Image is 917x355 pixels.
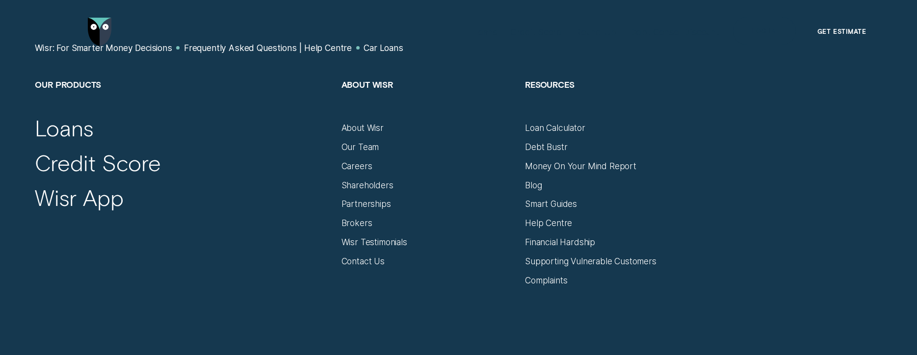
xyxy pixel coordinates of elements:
[341,161,372,172] a: Careers
[341,142,379,152] a: Our Team
[35,79,331,123] h2: Our Products
[341,218,372,228] a: Brokers
[525,237,595,248] a: Financial Hardship
[341,79,515,123] h2: About Wisr
[525,180,542,191] a: Blog
[733,17,796,45] button: Log in
[525,256,656,267] a: Supporting Vulnerable Customers
[341,199,391,209] a: Partnerships
[35,114,93,141] a: Loans
[88,18,112,46] img: Wisr
[31,18,60,46] button: Open Menu
[525,199,577,209] a: Smart Guides
[525,218,572,228] a: Help Centre
[341,180,393,191] a: Shareholders
[341,237,407,248] a: Wisr Testimonials
[802,18,882,46] a: Get Estimate
[341,256,385,267] a: Contact Us
[472,26,497,37] div: Loans
[575,26,616,37] div: Round Up
[525,275,567,286] a: Complaints
[510,26,562,37] div: Credit Score
[341,123,384,133] a: About Wisr
[525,142,567,152] a: Debt Bustr
[525,123,585,133] a: Loan Calculator
[35,183,123,211] a: Wisr App
[525,79,698,123] h2: Resources
[525,161,636,172] a: Money On Your Mind Report
[629,26,719,37] div: Debt Consol Discount
[35,149,161,176] a: Credit Score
